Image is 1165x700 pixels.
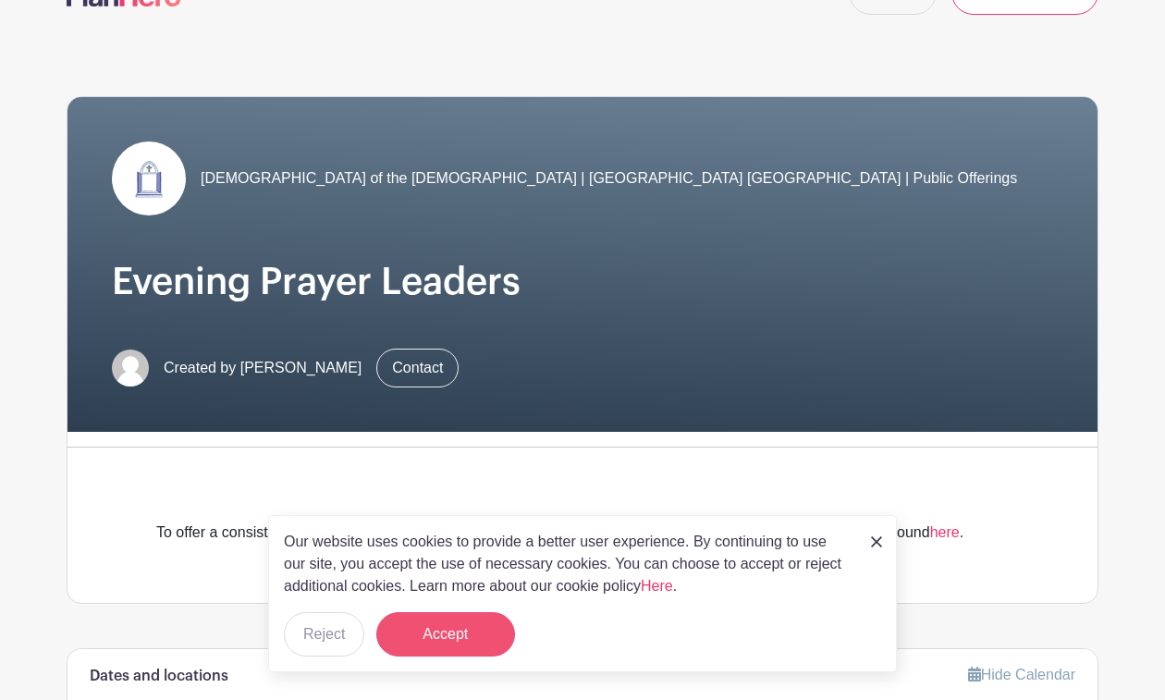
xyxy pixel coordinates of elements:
a: here [930,524,960,540]
a: Hide Calendar [968,667,1075,682]
img: Doors3.jpg [112,141,186,215]
a: Contact [376,349,459,387]
h1: Evening Prayer Leaders [112,260,1053,304]
p: Our website uses cookies to provide a better user experience. By continuing to use our site, you ... [284,531,852,597]
button: Accept [376,612,515,657]
span: Created by [PERSON_NAME] [164,357,362,379]
span: [DEMOGRAPHIC_DATA] of the [DEMOGRAPHIC_DATA] | [GEOGRAPHIC_DATA] [GEOGRAPHIC_DATA] | Public Offer... [201,167,1017,190]
h6: Dates and locations [90,668,228,685]
img: close_button-5f87c8562297e5c2d7936805f587ecaba9071eb48480494691a3f1689db116b3.svg [871,536,882,547]
a: Here [641,578,673,594]
button: Reject [284,612,364,657]
img: default-ce2991bfa6775e67f084385cd625a349d9dcbb7a52a09fb2fda1e96e2d18dcdb.png [112,350,149,387]
div: To offer a consistent time for evening prayer, we ask that you sign up to lead. Set up and order ... [156,522,1009,544]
